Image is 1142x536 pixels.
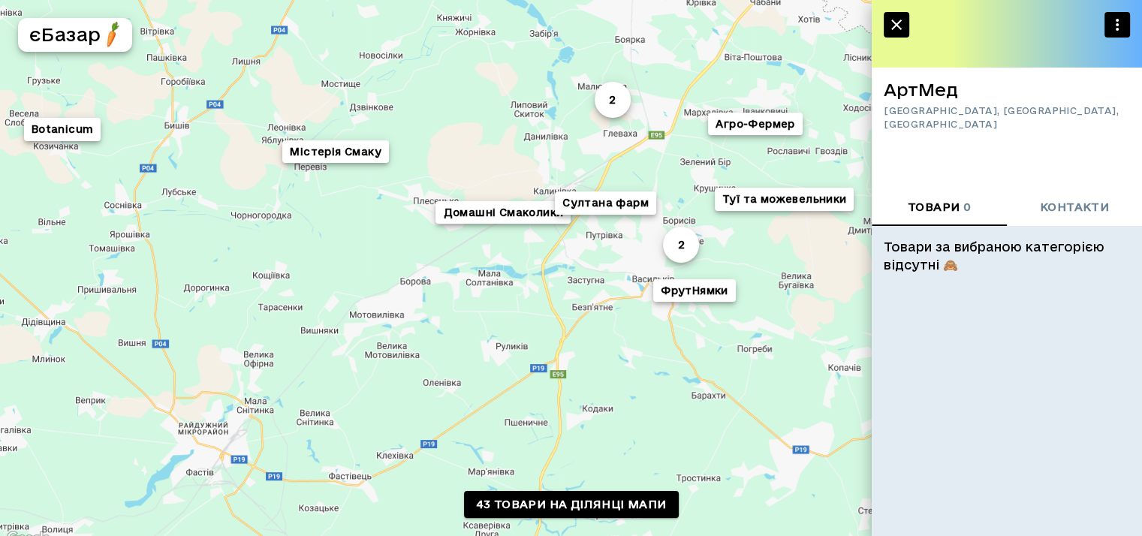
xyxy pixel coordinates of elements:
[663,227,699,263] button: 2
[908,198,971,217] span: товари
[884,238,1130,274] p: Товари за вибраною категорією відсутні 🙈
[282,140,389,164] button: Містерія Смаку
[555,191,656,215] button: Султана фарм
[714,188,854,211] button: Туї та можевельники
[594,82,630,118] button: 2
[963,200,971,213] span: 0
[435,201,571,224] button: Домашні Смаколики
[708,113,802,136] button: Агро-Фермер
[99,21,125,47] img: logo
[884,104,1130,131] span: [GEOGRAPHIC_DATA], [GEOGRAPHIC_DATA], [GEOGRAPHIC_DATA]
[29,23,101,47] h5: єБазар
[884,80,1130,101] h6: АртМед
[653,279,736,303] button: ФрутНямки
[1040,198,1109,217] span: контакти
[464,491,679,519] a: 43 товари на ділянці мапи
[23,118,101,141] button: Botanicum
[18,18,132,52] button: єБазарlogo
